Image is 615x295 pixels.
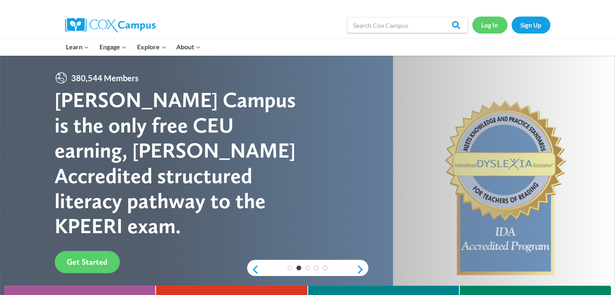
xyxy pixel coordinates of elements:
[65,18,156,32] img: Cox Campus
[472,17,550,33] nav: Secondary Navigation
[55,251,120,273] a: Get Started
[68,72,142,84] span: 380,544 Members
[511,17,550,33] a: Sign Up
[472,17,507,33] a: Log In
[305,265,310,270] a: 3
[347,17,468,33] input: Search Cox Campus
[55,87,307,238] div: [PERSON_NAME] Campus is the only free CEU earning, [PERSON_NAME] Accredited structured literacy p...
[323,265,328,270] a: 5
[132,38,171,55] button: Child menu of Explore
[247,261,368,278] div: content slider buttons
[356,265,368,274] a: next
[296,265,301,270] a: 2
[67,257,108,267] span: Get Started
[94,38,132,55] button: Child menu of Engage
[287,265,292,270] a: 1
[171,38,206,55] button: Child menu of About
[314,265,319,270] a: 4
[61,38,206,55] nav: Primary Navigation
[247,265,259,274] a: previous
[61,38,95,55] button: Child menu of Learn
